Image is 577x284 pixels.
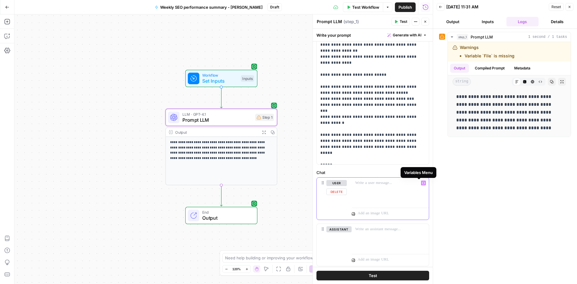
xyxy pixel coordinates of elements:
span: 120% [232,267,241,271]
div: 1 second / 1 tasks [448,42,571,137]
button: 1 second / 1 tasks [448,32,571,42]
textarea: Prompt LLM [317,19,342,25]
button: Generate with AI [385,31,429,39]
button: Weekly SEO performance summary - [PERSON_NAME] [151,2,266,12]
span: Generate with AI [393,32,421,38]
div: assistant [317,224,347,266]
div: Inputs [241,75,254,82]
span: Weekly SEO performance summary - [PERSON_NAME] [160,4,263,10]
span: step_1 [457,34,468,40]
span: Test [369,273,377,279]
button: Test [392,18,410,26]
span: string [453,78,471,86]
button: Test [316,271,429,280]
button: Test Workflow [343,2,383,12]
div: Warnings [460,44,514,59]
button: Logs [506,17,539,26]
div: userDelete [317,178,347,220]
span: Draft [270,5,279,10]
span: Reset [551,4,561,10]
button: Output [450,64,469,73]
li: Variable `File` is missing [465,53,514,59]
button: Metadata [511,64,534,73]
div: Output [175,129,258,135]
button: assistant [326,226,352,232]
g: Edge from step_1 to end [220,185,222,206]
span: 1 second / 1 tasks [528,34,567,40]
span: LLM · GPT-4.1 [182,111,252,117]
span: Output [202,214,251,221]
span: Prompt LLM [471,34,493,40]
span: Set Inputs [202,77,238,84]
button: Compiled Prompt [471,64,508,73]
div: EndOutput [166,207,277,224]
button: Delete [326,188,347,195]
div: Step 1 [255,114,274,121]
button: user [326,180,347,186]
button: Inputs [472,17,504,26]
span: Test Workflow [352,4,379,10]
div: WorkflowSet InputsInputs [166,70,277,87]
button: Reset [549,3,564,11]
span: End [202,209,251,215]
span: Test [400,19,407,24]
span: ( step_1 ) [343,19,359,25]
button: Details [541,17,573,26]
button: Output [437,17,469,26]
div: Variables Menu [404,169,433,176]
button: Publish [395,2,416,12]
span: Workflow [202,72,238,78]
span: Publish [398,4,412,10]
g: Edge from start to step_1 [220,87,222,108]
label: Chat [316,169,429,176]
span: Prompt LLM [182,116,252,124]
div: Write your prompt [313,29,433,41]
